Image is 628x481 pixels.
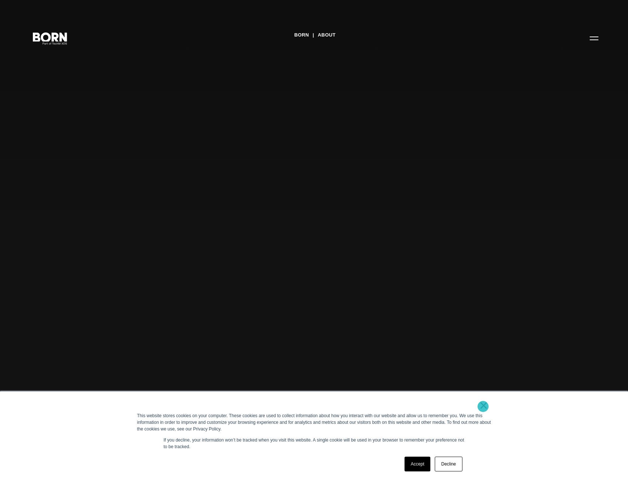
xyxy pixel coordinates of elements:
[479,402,488,409] a: ×
[435,457,462,471] a: Decline
[318,30,336,41] a: About
[137,412,491,432] div: This website stores cookies on your computer. These cookies are used to collect information about...
[405,457,431,471] a: Accept
[585,30,603,46] button: Open
[294,30,309,41] a: BORN
[164,437,465,450] p: If you decline, your information won’t be tracked when you visit this website. A single cookie wi...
